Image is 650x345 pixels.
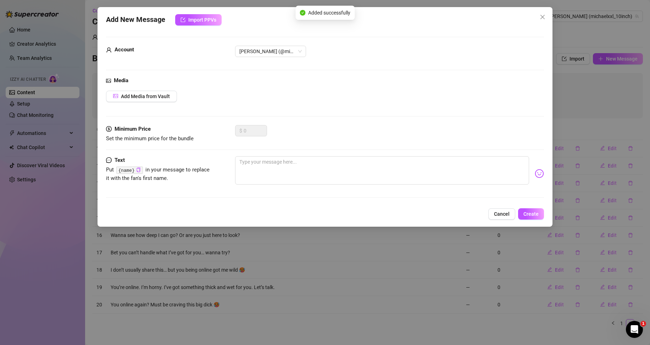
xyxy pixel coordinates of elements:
span: Cancel [494,211,510,217]
span: Added successfully [308,9,350,17]
span: 1 [640,321,646,327]
button: Close [537,11,548,23]
span: picture [113,94,118,98]
button: Cancel [488,208,515,220]
span: message [106,156,112,165]
span: copy [136,168,141,172]
span: Michael (@michaelxxl_10inch) [239,46,302,57]
span: import [180,17,185,22]
strong: Minimum Price [115,126,151,132]
span: check-circle [300,10,305,16]
span: Add New Message [106,14,165,26]
span: Import PPVs [188,17,216,23]
img: svg%3e [535,169,544,178]
span: Set the minimum price for the bundle [106,135,194,142]
span: Create [523,211,539,217]
span: picture [106,77,111,85]
span: dollar [106,125,112,134]
button: Add Media from Vault [106,91,177,102]
span: Close [537,14,548,20]
span: Put in your message to replace it with the fan's first name. [106,166,210,181]
strong: Text [115,157,125,163]
strong: Account [115,46,134,53]
code: {name} [116,166,143,174]
span: close [540,14,545,20]
iframe: Intercom live chat [626,321,643,338]
span: user [106,46,112,54]
button: Import PPVs [175,14,222,26]
button: Click to Copy [136,167,141,172]
strong: Media [114,77,128,84]
span: Add Media from Vault [121,94,170,99]
button: Create [518,208,544,220]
